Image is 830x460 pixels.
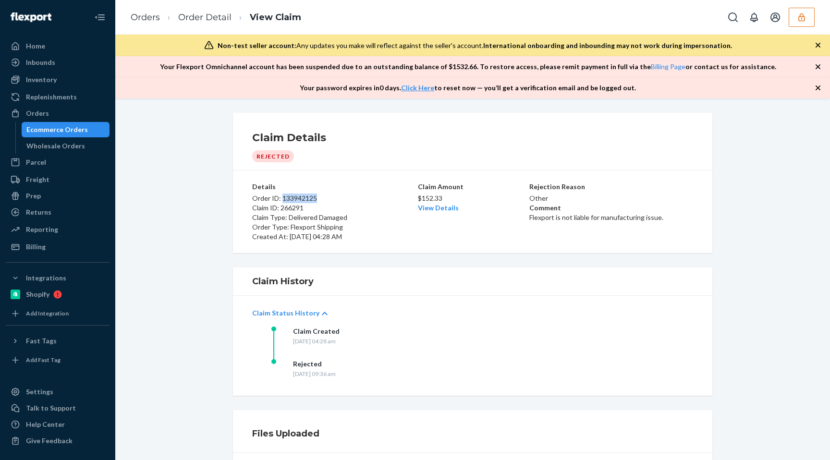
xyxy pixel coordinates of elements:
p: Claim Status History [252,308,319,318]
span: Non-test seller account: [218,41,296,49]
a: Add Integration [6,306,110,321]
a: Help Center [6,417,110,432]
div: Help Center [26,420,65,429]
a: Order Detail [178,12,232,23]
div: Wholesale Orders [26,141,85,151]
a: Orders [131,12,160,23]
button: Integrations [6,270,110,286]
a: Replenishments [6,89,110,105]
ol: breadcrumbs [123,3,309,32]
div: [DATE] 04:28 am [293,337,340,345]
div: Shopify [26,290,49,299]
button: Open notifications [745,8,764,27]
div: Ecommerce Orders [26,125,88,134]
a: Inbounds [6,55,110,70]
a: Billing Page [651,62,685,71]
a: Orders [6,106,110,121]
a: Shopify [6,287,110,302]
a: Prep [6,188,110,204]
p: $152.33 [418,194,527,203]
div: Returns [26,207,51,217]
p: Other [529,194,693,203]
div: Home [26,41,45,51]
div: Billing [26,242,46,252]
p: Your Flexport Omnichannel account has been suspended due to an outstanding balance of $ 1532.66 .... [160,62,776,72]
div: [DATE] 09:36 am [293,370,336,378]
p: Order Type: Flexport Shipping [252,222,416,232]
a: View Claim [250,12,301,23]
div: Any updates you make will reflect against the seller's account. [218,41,732,50]
a: Reporting [6,222,110,237]
a: Billing [6,239,110,254]
a: Ecommerce Orders [22,122,110,137]
a: Add Fast Tag [6,352,110,368]
div: Give Feedback [26,436,73,446]
div: Add Integration [26,309,69,317]
p: Claim Amount [418,182,527,192]
a: View Details [418,204,459,212]
div: Reporting [26,225,58,234]
img: Flexport logo [11,12,51,22]
div: Claim Created [293,327,340,336]
p: Comment [529,203,693,213]
p: Order ID: 133942125 [252,194,416,203]
div: Fast Tags [26,336,57,346]
button: Close Navigation [90,8,110,27]
p: Flexport is not liable for manufacturing issue. [529,213,693,222]
button: Give Feedback [6,433,110,448]
p: Your password expires in 0 days . to reset now — you’ll get a verification email and be logged out. [300,83,636,93]
span: Chat [23,7,42,15]
a: Settings [6,384,110,399]
div: Inventory [26,75,57,85]
div: Prep [26,191,41,201]
a: Wholesale Orders [22,138,110,154]
a: Freight [6,172,110,187]
p: Created At: [DATE] 04:28 AM [252,232,416,242]
div: Freight [26,175,49,184]
p: Details [252,182,416,192]
h1: Files Uploaded [252,427,693,440]
p: Claim ID: 266291 [252,203,416,213]
span: International onboarding and inbounding may not work during impersonation. [483,41,732,49]
button: Open Search Box [723,8,743,27]
p: Rejection Reason [529,182,693,192]
div: Integrations [26,273,66,283]
p: Claim Type: Delivered Damaged [252,213,416,222]
div: Parcel [26,157,46,167]
div: Inbounds [26,58,55,67]
button: Fast Tags [6,333,110,349]
div: Replenishments [26,92,77,102]
h1: Claim Details [252,130,693,145]
div: Add Fast Tag [26,356,61,364]
a: Inventory [6,72,110,87]
div: Settings [26,387,53,397]
div: Rejected [252,150,294,162]
a: Click Here [401,84,434,92]
a: Returns [6,205,110,220]
a: Parcel [6,155,110,170]
div: Talk to Support [26,403,76,413]
button: Talk to Support [6,400,110,416]
div: Orders [26,109,49,118]
button: Open account menu [766,8,785,27]
a: Home [6,38,110,54]
div: Rejected [293,359,336,369]
h1: Claim History [252,275,693,288]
